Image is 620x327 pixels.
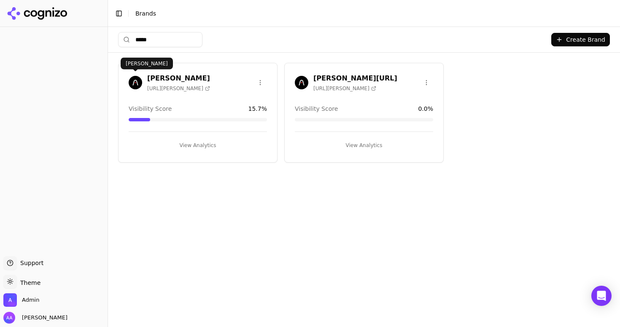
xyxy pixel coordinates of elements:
span: Theme [17,279,40,286]
span: Brands [135,10,156,17]
span: Admin [22,296,39,304]
img: Plaud.ai [295,76,308,89]
button: Create Brand [551,33,610,46]
span: 0.0 % [418,105,433,113]
span: [URL][PERSON_NAME] [313,85,376,92]
div: Open Intercom Messenger [591,286,612,306]
span: Support [17,259,43,267]
span: [PERSON_NAME] [19,314,67,322]
span: Visibility Score [295,105,338,113]
span: [URL][PERSON_NAME] [147,85,210,92]
nav: breadcrumb [135,9,596,18]
img: Alp Aysan [3,312,15,324]
button: Open user button [3,312,67,324]
button: View Analytics [129,139,267,152]
span: Visibility Score [129,105,172,113]
img: Admin [3,293,17,307]
img: Plaud AI [129,76,142,89]
h3: [PERSON_NAME] [147,73,210,83]
p: [PERSON_NAME] [126,60,168,67]
button: View Analytics [295,139,433,152]
span: 15.7 % [248,105,267,113]
h3: [PERSON_NAME][URL] [313,73,397,83]
button: Open organization switcher [3,293,39,307]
